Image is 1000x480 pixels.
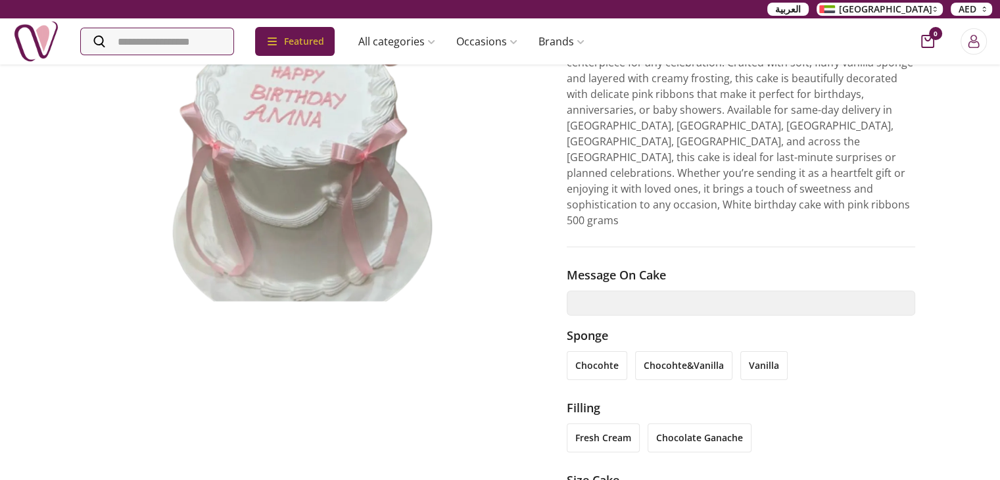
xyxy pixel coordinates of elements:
[255,27,335,56] div: Featured
[839,3,932,16] span: [GEOGRAPHIC_DATA]
[775,3,801,16] span: العربية
[961,28,987,55] button: Login
[648,423,751,452] li: chocolate ganache
[81,28,233,55] input: Search
[817,3,943,16] button: [GEOGRAPHIC_DATA]
[567,326,916,345] h3: Sponge
[921,35,934,48] button: cart-button
[929,27,942,40] span: 0
[819,5,835,13] img: Arabic_dztd3n.png
[528,28,595,55] a: Brands
[959,3,976,16] span: AED
[740,351,788,380] li: vanilla
[13,18,59,64] img: Nigwa-uae-gifts
[567,351,627,380] li: chocohte
[348,28,446,55] a: All categories
[635,351,732,380] li: chocohte&vanilla
[567,398,916,417] h3: filling
[567,266,916,284] h3: Message on cake
[446,28,528,55] a: Occasions
[951,3,992,16] button: AED
[567,423,640,452] li: fresh cream
[567,39,916,228] p: The White Birthday Cake with Pink Ribbons is a charming and elegant centerpiece for any celebrati...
